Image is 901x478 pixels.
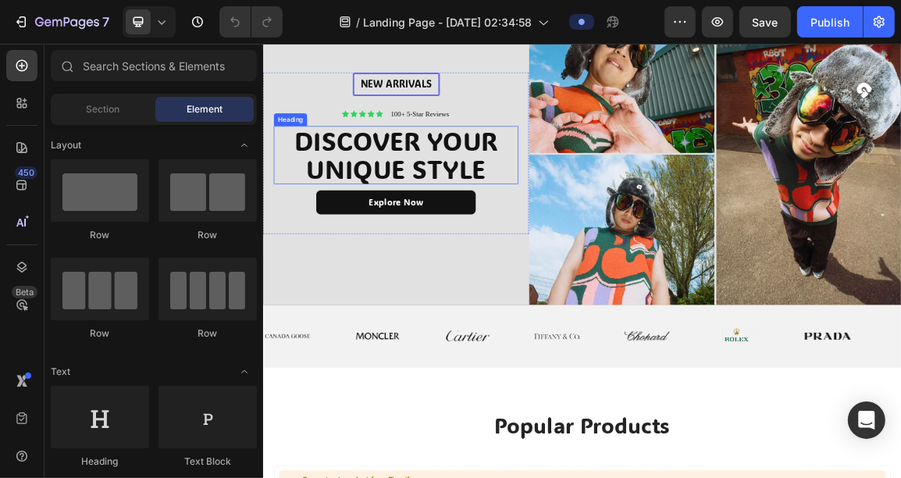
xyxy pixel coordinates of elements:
[219,6,283,37] div: Undo/Redo
[158,455,257,469] div: Text Block
[753,16,778,29] span: Save
[232,359,257,384] span: Toggle open
[529,423,599,436] img: [object Object]
[51,50,257,81] input: Search Sections & Elements
[15,166,37,179] div: 450
[232,133,257,158] span: Toggle open
[356,14,360,30] span: /
[363,14,532,30] span: Landing Page - [DATE] 02:34:58
[848,401,885,439] div: Open Intercom Messenger
[102,12,109,31] p: 7
[661,418,731,441] img: [object Object]
[6,6,116,37] button: 7
[263,44,901,478] iframe: Design area
[265,421,335,437] img: [object Object]
[739,6,791,37] button: Save
[51,138,81,152] span: Layout
[158,326,257,341] div: Row
[12,286,37,298] div: Beta
[133,422,202,437] img: [object Object]
[51,326,149,341] div: Row
[87,102,120,116] span: Section
[797,6,863,37] button: Publish
[51,455,149,469] div: Heading
[1,420,70,437] img: [object Object]
[810,14,849,30] div: Publish
[794,424,864,434] img: [object Object]
[397,418,467,441] img: [object Object]
[187,102,223,116] span: Element
[158,228,257,242] div: Row
[51,228,149,242] div: Row
[51,365,70,379] span: Text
